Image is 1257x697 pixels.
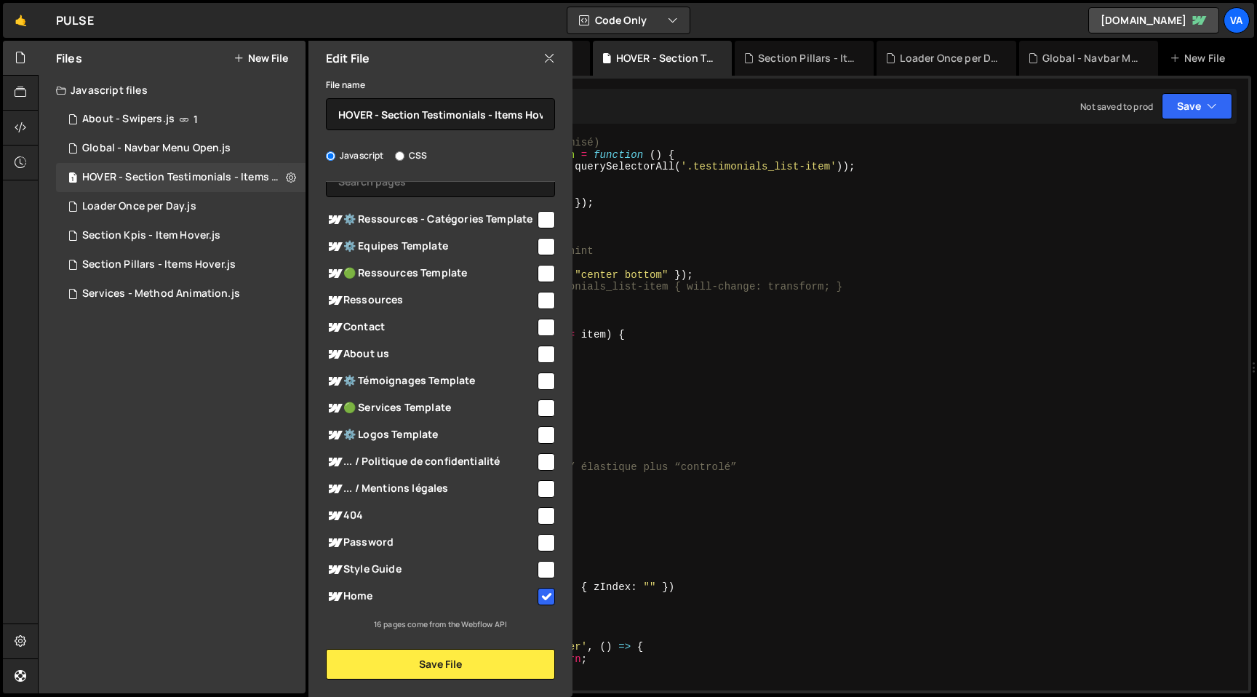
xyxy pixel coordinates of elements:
input: Javascript [326,151,335,161]
div: Global - Navbar Menu Open.js [1042,51,1141,65]
h2: Edit File [326,50,370,66]
div: Services - Method Animation.js [82,287,240,300]
span: Style Guide [326,561,535,578]
span: 1 [68,173,77,185]
label: File name [326,78,365,92]
span: About us [326,346,535,363]
span: ⚙️ Logos Template [326,426,535,444]
div: Section Kpis - Item Hover.js [82,229,220,242]
div: 16253/45227.js [56,192,306,221]
span: 404 [326,507,535,525]
div: 16253/44426.js [56,134,306,163]
a: 🤙 [3,3,39,38]
div: 16253/44878.js [56,279,306,308]
span: Ressources [326,292,535,309]
span: ... / Mentions légales [326,480,535,498]
button: Save [1162,93,1232,119]
input: Name [326,98,555,130]
input: CSS [395,151,404,161]
a: Va [1224,7,1250,33]
div: Not saved to prod [1080,100,1153,113]
div: PULSE [56,12,94,29]
button: Save File [326,649,555,680]
div: Section Pillars - Items Hover.js [758,51,856,65]
div: About - Swipers.js [82,113,175,126]
span: ⚙️ Ressources - Catégories Template [326,211,535,228]
span: 🟢 Services Template [326,399,535,417]
label: CSS [395,148,427,163]
div: 16253/43838.js [56,105,306,134]
div: 16253/45325.js [56,163,311,192]
small: 16 pages come from the Webflow API [374,619,507,629]
div: Section Pillars - Items Hover.js [56,250,306,279]
div: Section Pillars - Items Hover.js [82,258,236,271]
button: New File [234,52,288,64]
div: 16253/44485.js [56,221,306,250]
div: Global - Navbar Menu Open.js [82,142,231,155]
a: [DOMAIN_NAME] [1088,7,1219,33]
h2: Files [56,50,82,66]
span: ⚙️ Témoignages Template [326,373,535,390]
div: HOVER - Section Testimonials - Items Hover.js [82,171,283,184]
span: Contact [326,319,535,336]
span: ... / Politique de confidentialité [326,453,535,471]
div: Loader Once per Day.js [82,200,196,213]
button: Code Only [567,7,690,33]
span: Home [326,588,535,605]
div: HOVER - Section Testimonials - Items Hover.js [616,51,714,65]
div: Javascript files [39,76,306,105]
label: Javascript [326,148,384,163]
span: 1 [193,113,198,125]
span: Password [326,534,535,551]
span: 🟢 Ressources Template [326,265,535,282]
div: New File [1170,51,1231,65]
span: ⚙️ Equipes Template [326,238,535,255]
div: Loader Once per Day.js [900,51,998,65]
